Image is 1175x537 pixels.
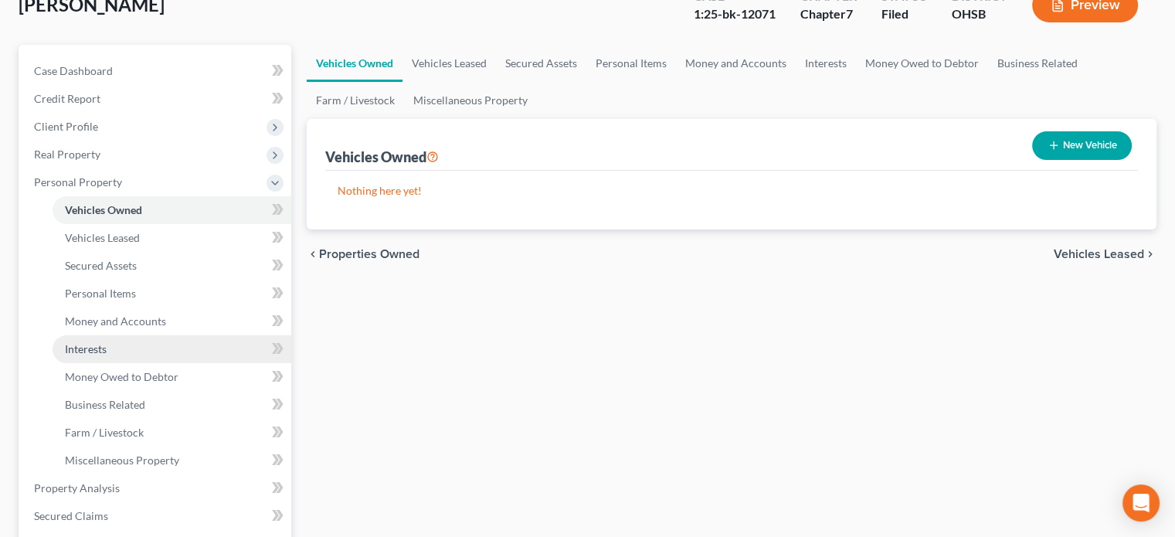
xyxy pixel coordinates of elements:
[1054,248,1144,260] span: Vehicles Leased
[53,252,291,280] a: Secured Assets
[22,502,291,530] a: Secured Claims
[856,45,988,82] a: Money Owed to Debtor
[988,45,1087,82] a: Business Related
[586,45,676,82] a: Personal Items
[53,391,291,419] a: Business Related
[53,308,291,335] a: Money and Accounts
[1032,131,1132,160] button: New Vehicle
[53,224,291,252] a: Vehicles Leased
[22,57,291,85] a: Case Dashboard
[34,120,98,133] span: Client Profile
[34,64,113,77] span: Case Dashboard
[22,85,291,113] a: Credit Report
[952,5,1007,23] div: OHSB
[402,45,496,82] a: Vehicles Leased
[1144,248,1156,260] i: chevron_right
[404,82,537,119] a: Miscellaneous Property
[65,203,142,216] span: Vehicles Owned
[53,280,291,308] a: Personal Items
[796,45,856,82] a: Interests
[65,370,178,383] span: Money Owed to Debtor
[1054,248,1156,260] button: Vehicles Leased chevron_right
[53,363,291,391] a: Money Owed to Debtor
[34,509,108,522] span: Secured Claims
[53,447,291,474] a: Miscellaneous Property
[307,45,402,82] a: Vehicles Owned
[65,287,136,300] span: Personal Items
[34,148,100,161] span: Real Property
[34,175,122,189] span: Personal Property
[65,259,137,272] span: Secured Assets
[676,45,796,82] a: Money and Accounts
[65,454,179,467] span: Miscellaneous Property
[338,183,1126,199] p: Nothing here yet!
[800,5,857,23] div: Chapter
[34,481,120,495] span: Property Analysis
[1122,484,1160,522] div: Open Intercom Messenger
[65,314,166,328] span: Money and Accounts
[53,196,291,224] a: Vehicles Owned
[53,335,291,363] a: Interests
[65,342,107,355] span: Interests
[307,248,319,260] i: chevron_left
[34,92,100,105] span: Credit Report
[881,5,927,23] div: Filed
[496,45,586,82] a: Secured Assets
[53,419,291,447] a: Farm / Livestock
[22,474,291,502] a: Property Analysis
[307,248,419,260] button: chevron_left Properties Owned
[694,5,776,23] div: 1:25-bk-12071
[65,231,140,244] span: Vehicles Leased
[846,6,853,21] span: 7
[319,248,419,260] span: Properties Owned
[325,148,439,166] div: Vehicles Owned
[65,426,144,439] span: Farm / Livestock
[65,398,145,411] span: Business Related
[307,82,404,119] a: Farm / Livestock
